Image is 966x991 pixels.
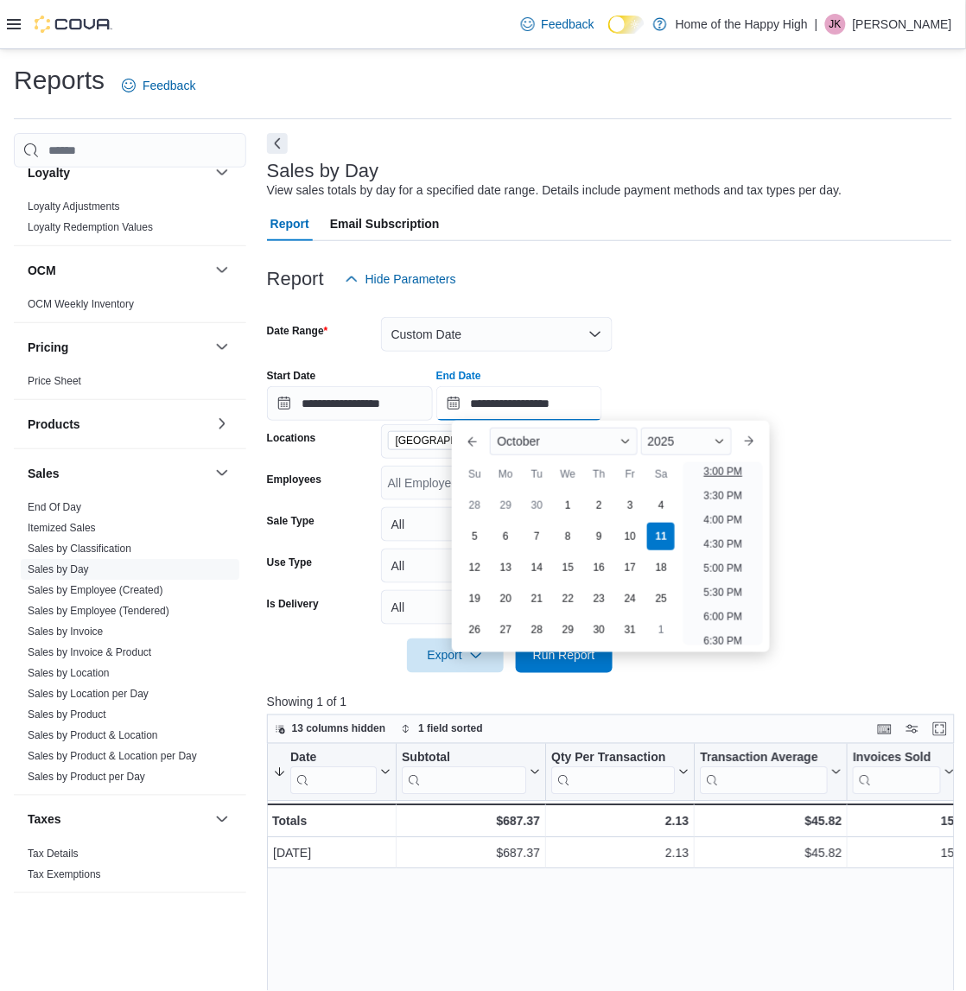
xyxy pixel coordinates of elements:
button: Products [212,414,232,435]
span: Sales by Invoice & Product [28,646,151,660]
span: Tax Exemptions [28,868,101,882]
button: Run Report [516,638,613,673]
button: Pricing [212,337,232,358]
a: Sales by Product per Day [28,772,145,784]
a: Feedback [514,7,601,41]
span: Sales by Classification [28,543,131,556]
button: Loyalty [212,162,232,183]
div: Invoices Sold [853,751,940,795]
div: Mo [492,461,519,488]
div: Invoices Sold [853,751,940,767]
label: Date Range [267,324,328,338]
span: 13 columns hidden [292,722,386,736]
div: Th [585,461,613,488]
div: day-12 [461,554,488,581]
div: Subtotal [402,751,526,795]
h3: Products [28,416,80,433]
span: OCM Weekly Inventory [28,298,134,312]
span: Sales by Product & Location [28,729,158,743]
li: 3:00 PM [697,461,750,482]
button: Taxes [28,811,208,829]
div: Loyalty [14,197,246,245]
a: Sales by Location [28,668,110,680]
span: Sales by Location per Day [28,688,149,702]
button: Hide Parameters [338,262,463,296]
div: $687.37 [402,811,540,832]
span: Sales by Location [28,667,110,681]
a: Loyalty Redemption Values [28,222,153,234]
div: day-29 [492,492,519,519]
div: View sales totals by day for a specified date range. Details include payment methods and tax type... [267,181,842,200]
button: All [381,507,613,542]
div: day-4 [647,492,675,519]
label: Employees [267,473,321,486]
div: day-21 [523,585,550,613]
div: Subtotal [402,751,526,767]
div: OCM [14,295,246,322]
button: Qty Per Transaction [551,751,689,795]
input: Press the down key to open a popover containing a calendar. [267,386,433,421]
h3: Taxes [28,811,61,829]
a: Sales by Invoice [28,626,103,638]
div: Qty Per Transaction [551,751,675,767]
li: 4:00 PM [697,510,750,530]
button: Products [28,416,208,433]
label: End Date [436,369,481,383]
div: day-28 [461,492,488,519]
p: [PERSON_NAME] [853,14,952,35]
span: Sales by Invoice [28,626,103,639]
li: 5:00 PM [697,558,750,579]
div: day-16 [585,554,613,581]
h3: Report [267,269,324,289]
span: End Of Day [28,501,81,515]
a: Feedback [115,68,202,103]
span: Report [270,206,309,241]
button: All [381,549,613,583]
div: day-25 [647,585,675,613]
div: Taxes [14,844,246,893]
span: Run Report [533,647,595,664]
div: day-19 [461,585,488,613]
span: Loyalty Redemption Values [28,221,153,235]
div: day-30 [585,616,613,644]
a: Tax Exemptions [28,869,101,881]
p: Home of the Happy High [676,14,808,35]
img: Cova [35,16,112,33]
div: day-13 [492,554,519,581]
button: Display options [902,719,923,740]
button: OCM [28,262,208,279]
a: Sales by Day [28,564,89,576]
span: Sales by Employee (Created) [28,584,163,598]
h3: Loyalty [28,164,70,181]
div: day-10 [616,523,644,550]
button: Pricing [28,339,208,356]
a: Sales by Employee (Tendered) [28,606,169,618]
a: Sales by Classification [28,543,131,556]
button: Date [273,751,391,795]
button: Custom Date [381,317,613,352]
div: day-2 [585,492,613,519]
button: Sales [212,463,232,484]
li: 6:30 PM [697,631,750,651]
button: All [381,590,613,625]
span: Loyalty Adjustments [28,200,120,214]
div: day-20 [492,585,519,613]
button: Sales [28,465,208,482]
button: Export [407,638,504,673]
div: day-29 [554,616,582,644]
a: Sales by Location per Day [28,689,149,701]
button: Transaction Average [700,751,842,795]
div: day-14 [523,554,550,581]
button: Next [267,133,288,154]
div: $687.37 [402,844,540,865]
span: Sales by Product [28,708,106,722]
span: 2025 [648,435,675,448]
span: Sylvan Lake - Hewlett Park Landing - Fire & Flower [388,431,552,450]
span: Sales by Employee (Tendered) [28,605,169,619]
div: 15 [853,811,954,832]
div: day-23 [585,585,613,613]
span: Sales by Product per Day [28,771,145,785]
span: October [497,435,540,448]
span: JK [829,14,842,35]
